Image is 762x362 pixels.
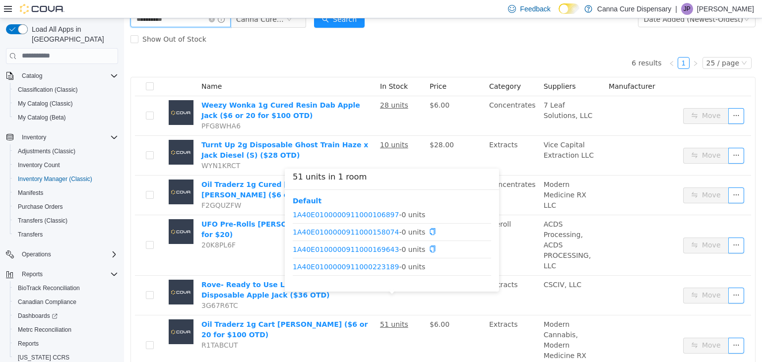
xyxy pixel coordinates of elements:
span: Modern Cannabis, Modern Medicine RX LLC [420,302,462,352]
i: icon: left [545,42,551,48]
span: Modern Medicine RX LLC [420,162,462,191]
img: Oil Traderz 1g Cart Jack Herer ($6 or 20 for $100 OTD) placeholder [45,301,69,326]
i: icon: copy [305,210,312,217]
p: | [675,3,677,15]
a: Inventory Manager (Classic) [14,173,96,185]
span: Inventory [18,131,118,143]
img: Rove- Ready to Use Live Resin Diamond 1g Disposable Apple Jack ($36 OTD) placeholder [45,261,69,286]
button: Catalog [2,69,122,83]
button: Purchase Orders [10,200,122,214]
button: icon: ellipsis [604,219,620,235]
button: icon: swapMove [559,169,605,185]
div: James Pasmore [681,3,693,15]
button: Canadian Compliance [10,295,122,309]
span: Classification (Classic) [14,84,118,96]
span: Transfers [18,231,43,239]
a: Manifests [14,187,47,199]
span: 3G67R6TC [77,283,114,291]
span: PFG8WHA6 [77,104,117,112]
span: Dashboards [18,312,58,320]
a: BioTrack Reconciliation [14,282,84,294]
a: UFO Pre-Rolls [PERSON_NAME] ($3 or 10 for $20) [77,202,236,220]
td: Extracts [361,118,416,157]
span: Vice Capital Extraction LLC [420,122,470,141]
button: icon: swapMove [559,129,605,145]
span: 7 Leaf Solutions, LLC [420,83,469,101]
span: Metrc Reconciliation [18,326,71,334]
span: Reports [22,270,43,278]
td: Concentrates [361,157,416,197]
a: Adjustments (Classic) [14,145,79,157]
a: 1A40E0100000911000158074 [169,209,275,217]
a: Oil Traderz 1g Cured [PERSON_NAME] [PERSON_NAME] ($6 or 20 for $100 OTD) [77,162,237,181]
button: icon: swapMove [559,319,605,335]
span: Show Out of Stock [14,17,86,25]
span: $6.00 [306,83,325,91]
a: My Catalog (Classic) [14,98,77,110]
a: Oil Traderz 1g Cart [PERSON_NAME] ($6 or 20 for $100 OTD) [77,302,244,320]
button: icon: ellipsis [604,129,620,145]
div: Copy [305,208,312,219]
button: Metrc Reconciliation [10,323,122,337]
span: - 0 units [169,226,367,236]
span: Inventory Count [14,159,118,171]
span: Transfers (Classic) [14,215,118,227]
span: Purchase Orders [18,203,63,211]
img: UFO Pre-Rolls Jack Herer ($3 or 10 for $20) placeholder [45,201,69,226]
li: 1 [554,39,566,51]
button: icon: ellipsis [604,90,620,106]
span: [US_STATE] CCRS [18,354,69,362]
span: BioTrack Reconciliation [14,282,118,294]
span: My Catalog (Beta) [18,114,66,121]
li: Previous Page [542,39,554,51]
a: 1A40E0100000911000106897 [169,192,275,200]
button: Operations [2,247,122,261]
button: icon: swapMove [559,269,605,285]
td: Extracts [361,257,416,297]
button: Inventory Manager (Classic) [10,172,122,186]
td: Extracts [361,297,416,357]
input: Dark Mode [559,3,579,14]
img: Weezy Wonka 1g Cured Resin Dab Apple Jack ($6 or 20 for $100 OTD) placeholder [45,82,69,107]
span: Inventory Manager (Classic) [18,175,92,183]
h3: 51 units in 1 room [169,153,367,165]
i: icon: copy [305,227,312,234]
a: Canadian Compliance [14,296,80,308]
td: Preroll [361,197,416,257]
span: Canadian Compliance [18,298,76,306]
button: Inventory [2,130,122,144]
a: My Catalog (Beta) [14,112,70,123]
span: 20K8PL6F [77,223,112,231]
a: Metrc Reconciliation [14,324,75,336]
span: CSCIV, LLC [420,262,457,270]
button: Catalog [18,70,46,82]
li: Next Page [566,39,577,51]
span: F2GQUZFW [77,183,117,191]
span: Reports [18,268,118,280]
span: Load All Apps in [GEOGRAPHIC_DATA] [28,24,118,44]
td: Concentrates [361,78,416,118]
span: $28.00 [306,122,330,130]
img: Oil Traderz 1g Cured Jack Frost ($6 or 20 for $100 OTD) placeholder [45,161,69,186]
button: icon: swapMove [559,90,605,106]
span: My Catalog (Classic) [14,98,118,110]
u: 10 units [256,122,284,130]
button: icon: ellipsis [604,269,620,285]
a: 1A40E0100000911000169643 [169,227,275,235]
b: Default [169,179,197,186]
span: Metrc Reconciliation [14,324,118,336]
a: Turnt Up 2g Disposable Ghost Train Haze x Jack Diesel (S) ($28 OTD) [77,122,244,141]
span: Transfers (Classic) [18,217,67,225]
button: Classification (Classic) [10,83,122,97]
span: Inventory Manager (Classic) [14,173,118,185]
span: Inventory [22,133,46,141]
span: Canadian Compliance [14,296,118,308]
li: 6 results [508,39,537,51]
img: Cova [20,4,64,14]
i: icon: right [569,42,574,48]
span: Price [306,64,322,72]
button: Inventory [18,131,50,143]
span: Dashboards [14,310,118,322]
a: Transfers [14,229,47,241]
